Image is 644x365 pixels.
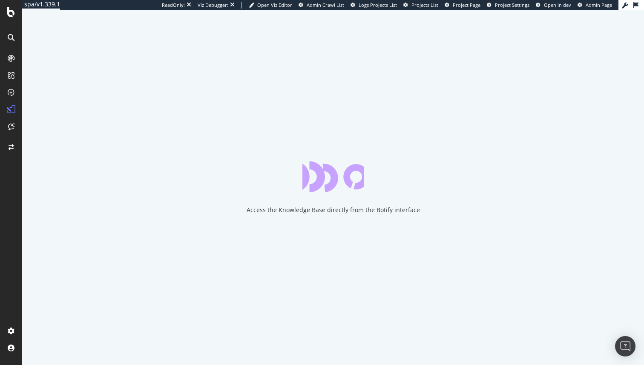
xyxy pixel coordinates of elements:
a: Admin Page [578,2,612,9]
span: Logs Projects List [359,2,397,8]
a: Admin Crawl List [299,2,344,9]
div: Viz Debugger: [198,2,228,9]
div: Access the Knowledge Base directly from the Botify interface [247,206,420,214]
div: animation [302,161,364,192]
a: Project Settings [487,2,529,9]
span: Admin Crawl List [307,2,344,8]
a: Projects List [403,2,438,9]
span: Admin Page [586,2,612,8]
span: Open Viz Editor [257,2,292,8]
div: Open Intercom Messenger [615,336,635,356]
span: Project Settings [495,2,529,8]
span: Open in dev [544,2,571,8]
a: Project Page [445,2,480,9]
span: Projects List [411,2,438,8]
span: Project Page [453,2,480,8]
div: ReadOnly: [162,2,185,9]
a: Open in dev [536,2,571,9]
a: Open Viz Editor [249,2,292,9]
a: Logs Projects List [351,2,397,9]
